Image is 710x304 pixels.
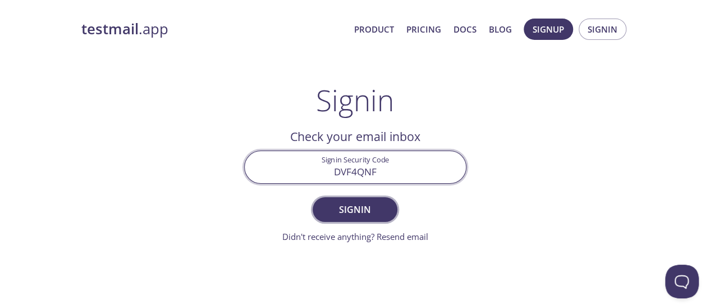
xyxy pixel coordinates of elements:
[588,22,617,37] span: Signin
[579,19,626,40] button: Signin
[354,22,394,37] a: Product
[454,22,477,37] a: Docs
[282,231,428,242] a: Didn't receive anything? Resend email
[489,22,512,37] a: Blog
[316,83,394,117] h1: Signin
[406,22,441,37] a: Pricing
[244,127,466,146] h2: Check your email inbox
[533,22,564,37] span: Signup
[81,20,345,39] a: testmail.app
[81,19,139,39] strong: testmail
[325,202,384,217] span: Signin
[313,197,397,222] button: Signin
[524,19,573,40] button: Signup
[665,265,699,298] iframe: Help Scout Beacon - Open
